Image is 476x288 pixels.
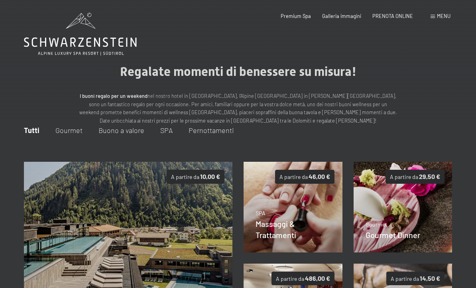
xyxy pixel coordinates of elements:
[79,92,397,125] p: nel nostro hotel in [GEOGRAPHIC_DATA], l’Alpine [GEOGRAPHIC_DATA] in [PERSON_NAME][GEOGRAPHIC_DAT...
[120,64,356,79] span: Regalate momenti di benessere su misura!
[437,13,450,19] span: Menu
[80,93,148,99] strong: I buoni regalo per un weekend
[281,13,311,19] a: Premium Spa
[372,13,413,19] a: PRENOTA ONLINE
[322,13,361,19] a: Galleria immagini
